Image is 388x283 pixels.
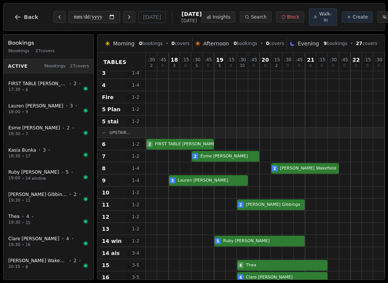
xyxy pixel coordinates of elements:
[216,57,223,62] span: 19
[8,213,20,219] span: Thea
[127,153,145,159] span: 1 - 2
[127,94,145,100] span: 1 - 2
[22,197,24,203] span: •
[284,58,291,62] span: : 30
[75,103,77,109] span: •
[69,258,72,264] span: •
[127,202,145,208] span: 1 - 2
[62,236,64,241] span: •
[72,125,74,131] span: •
[71,169,73,175] span: •
[102,225,109,233] span: 13
[26,197,31,203] span: 11
[324,41,327,46] span: 9
[377,64,380,68] span: 0
[127,118,145,124] span: 1 - 2
[252,64,255,68] span: 0
[233,40,257,47] span: bookings
[3,165,94,186] button: Ruby [PERSON_NAME]•5•19:00•14 window
[22,153,24,159] span: •
[213,14,230,20] span: Insights
[26,109,28,115] span: 9
[205,58,212,62] span: : 45
[298,64,300,68] span: 0
[375,58,382,62] span: : 30
[161,64,164,68] span: 0
[113,40,135,47] span: Morning
[240,11,271,23] button: Search
[8,264,20,270] span: 20:15
[74,258,77,264] span: 2
[193,58,200,62] span: : 30
[148,58,155,62] span: : 30
[8,153,20,160] span: 18:30
[8,8,44,26] button: Back
[280,165,339,172] span: [PERSON_NAME] Wakefield
[287,14,299,20] span: Block
[298,40,319,47] span: Evening
[184,64,186,68] span: 0
[341,58,348,62] span: : 45
[22,109,24,115] span: •
[239,275,242,280] span: 4
[264,64,266,68] span: 0
[26,153,31,159] span: 17
[296,58,303,62] span: : 45
[138,11,166,23] button: [DATE]
[307,57,314,62] span: 21
[356,40,377,47] span: covers
[8,197,20,204] span: 19:30
[219,64,221,68] span: 5
[79,191,81,197] span: •
[171,57,178,62] span: 18
[70,63,89,70] span: 27 covers
[8,48,30,54] span: 9 bookings
[178,177,248,184] span: Lauren [PERSON_NAME]
[139,40,163,47] span: bookings
[71,236,74,241] span: •
[8,125,60,131] span: Esme [PERSON_NAME]
[66,103,68,109] span: •
[171,41,174,46] span: 0
[173,64,175,68] span: 3
[102,152,106,160] span: 7
[250,58,257,62] span: : 45
[127,226,145,232] span: 1 - 2
[3,121,94,141] button: Esme [PERSON_NAME]•2•18:30•7
[3,187,94,208] button: [PERSON_NAME] Gibbings•2•19:30•11
[66,236,69,242] span: 4
[127,238,145,244] span: 1 - 2
[318,58,325,62] span: : 15
[194,154,197,159] span: 2
[343,64,346,68] span: 0
[239,263,242,268] span: 4
[8,131,20,137] span: 18:30
[102,106,120,113] span: 5 Plan
[275,64,277,68] span: 2
[233,41,236,46] span: 0
[70,103,73,109] span: 3
[8,109,20,115] span: 18:00
[102,201,109,208] span: 11
[240,64,245,68] span: 10
[74,81,77,87] span: 2
[26,131,28,137] span: 7
[352,57,360,62] span: 22
[127,141,145,147] span: 1 - 2
[319,11,332,23] span: Walk-in
[139,41,142,46] span: 0
[69,191,72,197] span: •
[260,40,263,47] span: •
[127,165,145,171] span: 1 - 4
[43,147,46,153] span: 3
[38,147,41,153] span: •
[22,176,24,181] span: •
[309,8,337,26] button: Walk-in
[239,58,246,62] span: : 30
[127,262,145,268] span: 3 - 5
[353,14,368,20] span: Create
[102,93,114,101] span: Fire
[8,258,67,264] span: [PERSON_NAME] Wakefield
[103,58,127,66] span: Tables
[26,264,28,270] span: 8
